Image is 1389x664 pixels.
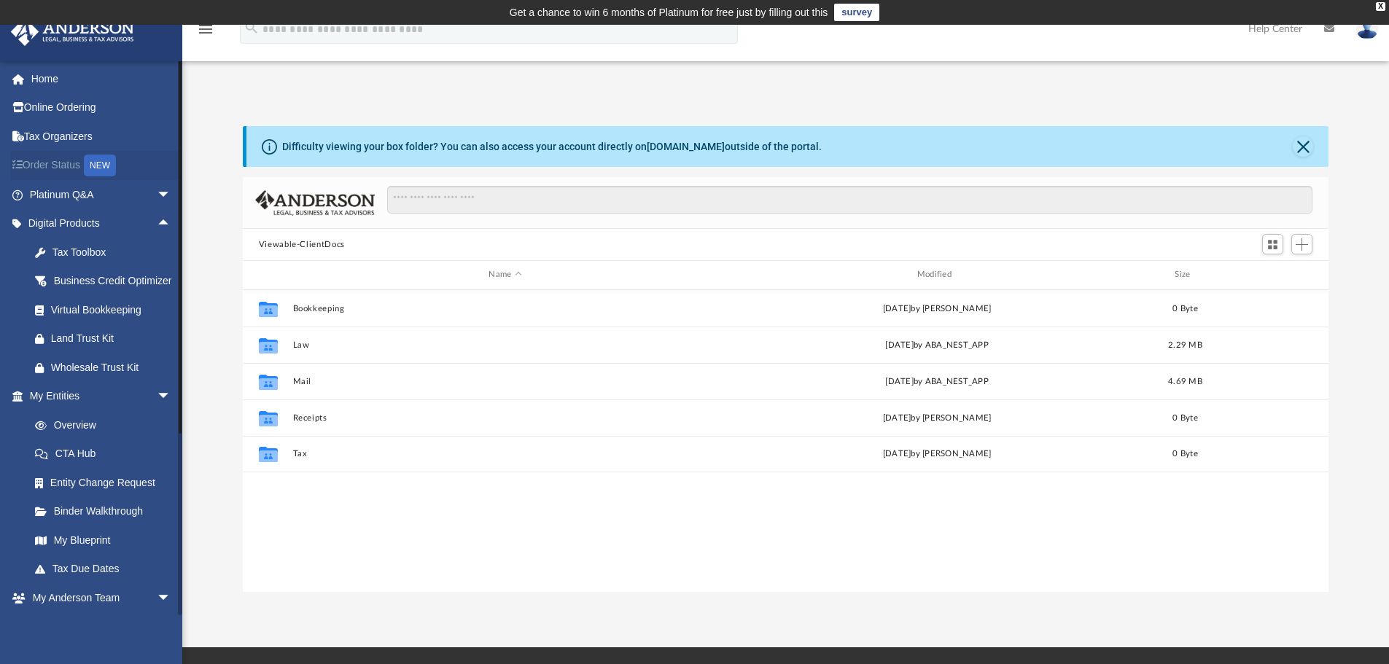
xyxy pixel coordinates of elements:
a: My Anderson Teamarrow_drop_down [10,583,186,612]
div: [DATE] by ABA_NEST_APP [724,375,1149,388]
div: close [1376,2,1385,11]
div: id [249,268,286,281]
a: Overview [20,410,193,440]
a: Wholesale Trust Kit [20,353,193,382]
button: Switch to Grid View [1262,234,1284,254]
span: 4.69 MB [1168,377,1202,385]
div: [DATE] by [PERSON_NAME] [724,411,1149,424]
span: 0 Byte [1172,413,1198,421]
button: Law [292,340,717,350]
button: Add [1291,234,1313,254]
button: Mail [292,377,717,386]
a: Business Credit Optimizer [20,267,193,296]
div: Difficulty viewing your box folder? You can also access your account directly on outside of the p... [282,139,822,155]
i: search [244,20,260,36]
div: Get a chance to win 6 months of Platinum for free just by filling out this [510,4,828,21]
span: arrow_drop_down [157,180,186,210]
a: My Entitiesarrow_drop_down [10,382,193,411]
div: grid [243,290,1329,592]
div: Business Credit Optimizer [51,272,175,290]
a: CTA Hub [20,440,193,469]
button: Tax [292,449,717,458]
span: arrow_drop_up [157,209,186,239]
div: id [1221,268,1323,281]
i: menu [197,20,214,38]
a: Platinum Q&Aarrow_drop_down [10,180,193,209]
a: Home [10,64,193,93]
a: Binder Walkthrough [20,497,193,526]
input: Search files and folders [387,186,1312,214]
a: My Anderson Team [20,612,179,641]
a: Tax Organizers [10,122,193,151]
a: My Blueprint [20,526,186,555]
div: Name [292,268,717,281]
img: Anderson Advisors Platinum Portal [7,17,139,46]
img: User Pic [1356,18,1378,39]
a: Order StatusNEW [10,151,193,181]
a: Tax Toolbox [20,238,193,267]
a: Virtual Bookkeeping [20,295,193,324]
button: Bookkeeping [292,304,717,313]
a: [DOMAIN_NAME] [647,141,725,152]
div: [DATE] by [PERSON_NAME] [724,302,1149,315]
a: survey [834,4,879,21]
div: NEW [84,155,116,176]
div: Modified [724,268,1150,281]
div: [DATE] by ABA_NEST_APP [724,338,1149,351]
a: menu [197,28,214,38]
div: Tax Toolbox [51,243,175,262]
span: arrow_drop_down [157,382,186,412]
span: 0 Byte [1172,304,1198,312]
button: Viewable-ClientDocs [259,238,345,251]
div: Wholesale Trust Kit [51,359,175,377]
a: Digital Productsarrow_drop_up [10,209,193,238]
div: [DATE] by [PERSON_NAME] [724,448,1149,461]
button: Close [1293,136,1313,157]
div: Virtual Bookkeeping [51,301,175,319]
span: 0 Byte [1172,450,1198,458]
a: Online Ordering [10,93,193,122]
span: 2.29 MB [1168,340,1202,348]
a: Land Trust Kit [20,324,193,354]
div: Land Trust Kit [51,329,175,348]
div: Size [1156,268,1214,281]
a: Entity Change Request [20,468,193,497]
a: Tax Due Dates [20,555,193,584]
span: arrow_drop_down [157,583,186,613]
button: Receipts [292,413,717,423]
